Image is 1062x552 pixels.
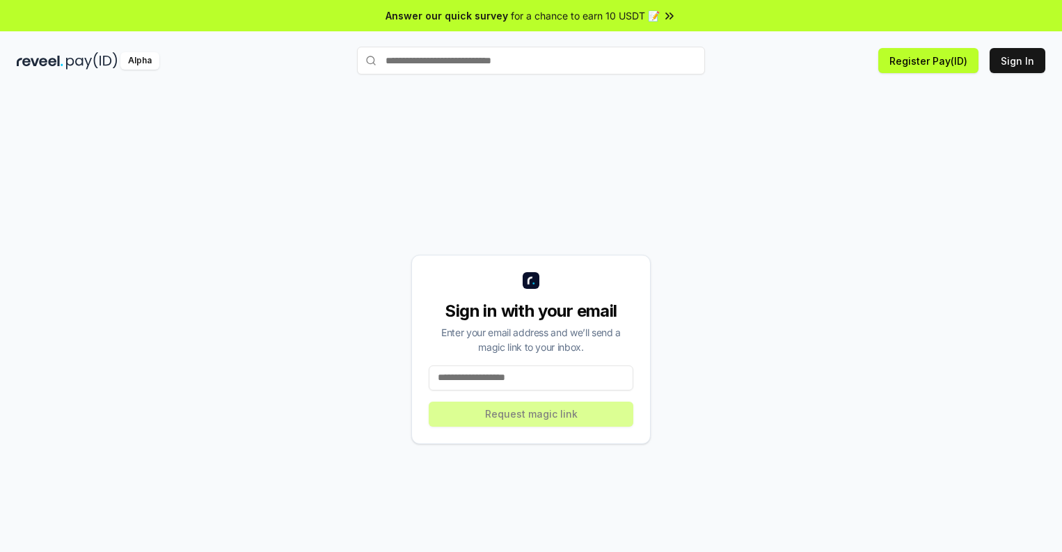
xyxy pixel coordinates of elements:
img: reveel_dark [17,52,63,70]
button: Sign In [990,48,1045,73]
div: Sign in with your email [429,300,633,322]
span: Answer our quick survey [386,8,508,23]
img: pay_id [66,52,118,70]
div: Alpha [120,52,159,70]
span: for a chance to earn 10 USDT 📝 [511,8,660,23]
button: Register Pay(ID) [878,48,978,73]
div: Enter your email address and we’ll send a magic link to your inbox. [429,325,633,354]
img: logo_small [523,272,539,289]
